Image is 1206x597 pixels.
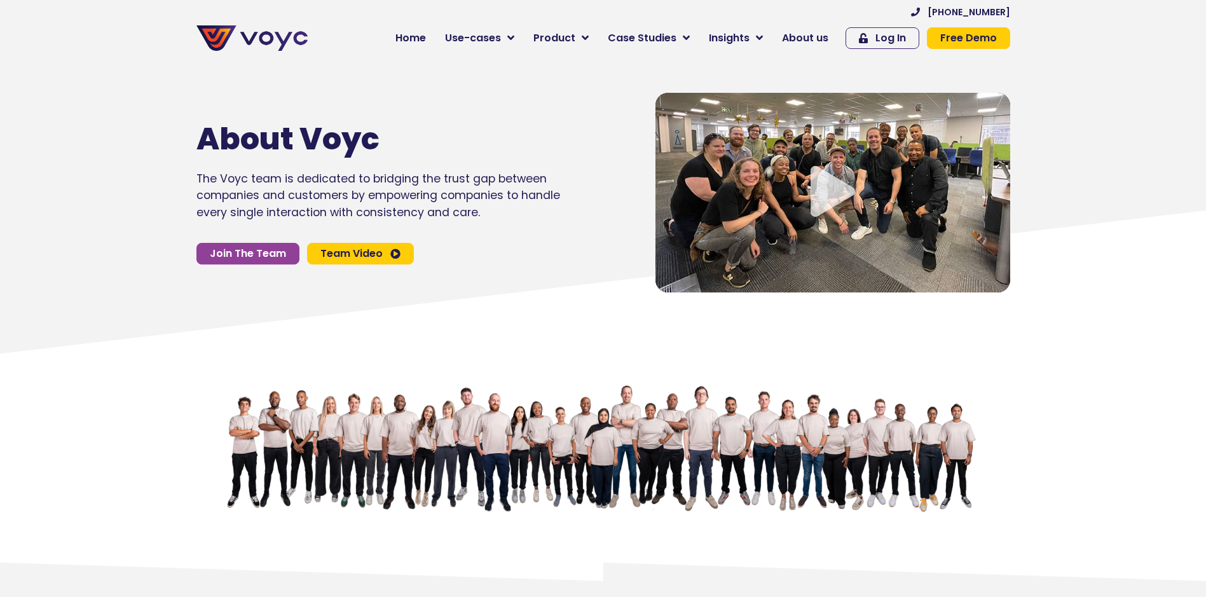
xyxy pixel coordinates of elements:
[307,243,414,264] a: Team Video
[320,249,383,259] span: Team Video
[524,25,598,51] a: Product
[395,31,426,46] span: Home
[435,25,524,51] a: Use-cases
[846,27,919,49] a: Log In
[196,243,299,264] a: Join The Team
[210,249,286,259] span: Join The Team
[782,31,828,46] span: About us
[940,33,997,43] span: Free Demo
[927,27,1010,49] a: Free Demo
[699,25,772,51] a: Insights
[772,25,838,51] a: About us
[807,166,858,219] div: Video play button
[911,8,1010,17] a: [PHONE_NUMBER]
[608,31,676,46] span: Case Studies
[196,25,308,51] img: voyc-full-logo
[386,25,435,51] a: Home
[196,121,522,158] h1: About Voyc
[598,25,699,51] a: Case Studies
[445,31,501,46] span: Use-cases
[928,8,1010,17] span: [PHONE_NUMBER]
[533,31,575,46] span: Product
[709,31,750,46] span: Insights
[196,170,560,221] p: The Voyc team is dedicated to bridging the trust gap between companies and customers by empowerin...
[875,33,906,43] span: Log In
